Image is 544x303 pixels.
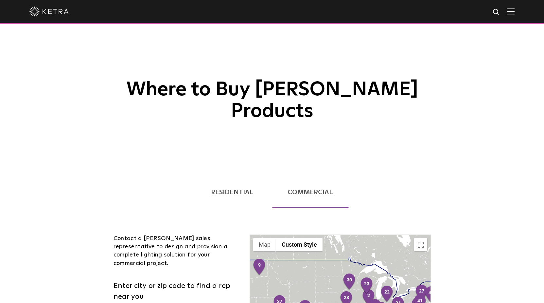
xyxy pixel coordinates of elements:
[253,258,266,276] div: 9
[114,235,240,268] div: Contact a [PERSON_NAME] sales representative to design and provision a complete lighting solution...
[195,176,270,208] a: Residential
[272,176,350,208] a: Commercial
[414,238,427,251] button: Toggle fullscreen view
[415,284,429,302] div: 27
[342,273,356,291] div: 30
[276,238,323,251] button: Custom Style
[507,8,515,14] img: Hamburger%20Nav.svg
[360,277,374,295] div: 23
[253,238,276,251] button: Show street map
[29,7,69,16] img: ketra-logo-2019-white
[492,8,500,16] img: search icon
[109,29,436,122] h1: Where to Buy [PERSON_NAME] Products
[114,281,240,302] label: Enter city or zip code to find a rep near you
[380,285,394,303] div: 22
